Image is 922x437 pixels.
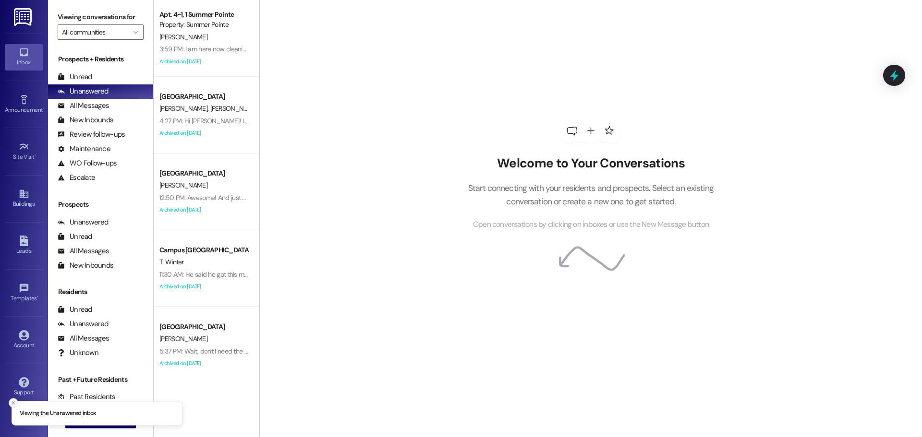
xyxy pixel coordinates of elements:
a: Inbox [5,44,43,70]
div: Review follow-ups [58,130,125,140]
div: 11:30 AM: He said he got this message, but when I showed it to [PERSON_NAME] he said he has signe... [159,270,513,279]
div: Past Residents [58,392,116,402]
span: [PERSON_NAME] [159,33,207,41]
span: T. Winter [159,258,184,266]
div: All Messages [58,333,109,343]
div: Unread [58,305,92,315]
div: Apt. 4~1, 1 Summer Pointe [159,10,248,20]
div: 5:37 PM: Wait, don't I need the laundry code too to get in because the apartment is in the laundr... [159,347,449,355]
div: Maintenance [58,144,110,154]
p: Start connecting with your residents and prospects. Select an existing conversation or create a n... [453,181,728,209]
a: Account [5,327,43,353]
a: Support [5,374,43,400]
p: Viewing the Unanswered inbox [20,409,96,418]
div: Unanswered [58,217,109,227]
div: Unread [58,232,92,242]
div: Archived on [DATE] [158,281,249,293]
div: All Messages [58,101,109,111]
div: WO Follow-ups [58,158,117,168]
a: Templates • [5,280,43,306]
span: • [37,294,38,300]
span: Open conversations by clicking on inboxes or use the New Message button [473,219,709,231]
div: Archived on [DATE] [158,357,249,369]
span: [PERSON_NAME] [159,104,210,113]
div: Escalate [58,173,95,183]
div: 4:27 PM: Hi [PERSON_NAME]! I just wanted to check in about move in [DATE]. When should I be expec... [159,117,578,125]
div: Prospects [48,200,153,210]
div: Past + Future Residents [48,375,153,385]
div: Unknown [58,348,98,358]
div: New Inbounds [58,115,113,125]
button: Close toast [9,398,18,408]
a: Site Visit • [5,139,43,165]
div: Campus [GEOGRAPHIC_DATA] [159,245,248,255]
a: Leads [5,233,43,259]
div: Archived on [DATE] [158,127,249,139]
div: New Inbounds [58,260,113,271]
div: Residents [48,287,153,297]
a: Buildings [5,186,43,212]
div: Unread [58,72,92,82]
label: Viewing conversations for [58,10,144,24]
div: [GEOGRAPHIC_DATA] [159,92,248,102]
span: • [43,105,44,112]
span: [PERSON_NAME] [159,334,207,343]
div: [GEOGRAPHIC_DATA] [159,322,248,332]
i:  [133,28,138,36]
div: Archived on [DATE] [158,56,249,68]
div: Unanswered [58,319,109,329]
div: 3:59 PM: I am here now cleaning I will send them away when they come [159,45,359,53]
div: [GEOGRAPHIC_DATA] [159,168,248,178]
img: ResiDesk Logo [14,8,34,26]
div: All Messages [58,246,109,256]
span: [PERSON_NAME] [159,181,207,189]
div: Prospects + Residents [48,54,153,64]
span: [PERSON_NAME] [210,104,258,113]
h2: Welcome to Your Conversations [453,156,728,171]
span: • [35,152,36,159]
div: 12:50 PM: Awesome! And just wondering, which furnishings if any are already in the apartment? I j... [159,193,539,202]
div: Archived on [DATE] [158,204,249,216]
div: Property: Summer Pointe [159,20,248,30]
div: Unanswered [58,86,109,96]
input: All communities [62,24,128,40]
